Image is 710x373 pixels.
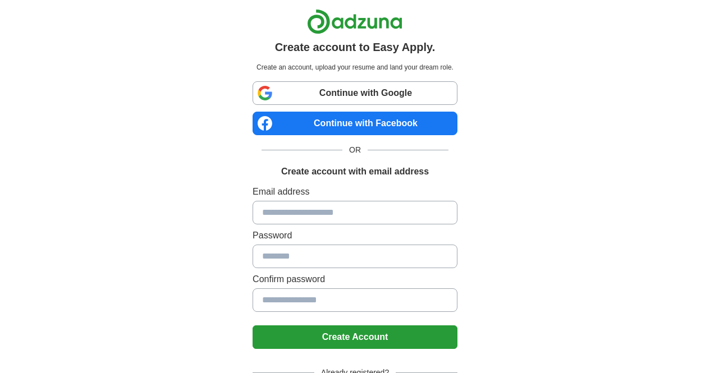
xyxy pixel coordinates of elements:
[281,165,429,178] h1: Create account with email address
[342,144,368,156] span: OR
[307,9,402,34] img: Adzuna logo
[253,229,457,242] label: Password
[253,273,457,286] label: Confirm password
[253,185,457,199] label: Email address
[255,62,455,72] p: Create an account, upload your resume and land your dream role.
[253,325,457,349] button: Create Account
[253,112,457,135] a: Continue with Facebook
[275,39,436,56] h1: Create account to Easy Apply.
[253,81,457,105] a: Continue with Google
